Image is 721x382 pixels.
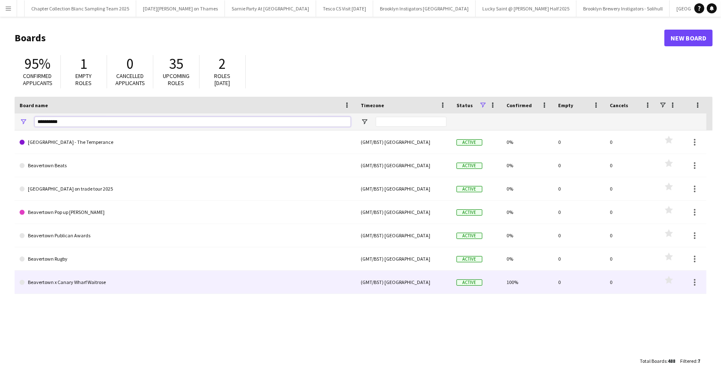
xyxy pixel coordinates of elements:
[680,353,700,369] div: :
[558,102,573,108] span: Empty
[356,154,452,177] div: (GMT/BST) [GEOGRAPHIC_DATA]
[23,72,52,87] span: Confirmed applicants
[20,154,351,177] a: Beavertown Beats
[356,247,452,270] div: (GMT/BST) [GEOGRAPHIC_DATA]
[80,55,87,73] span: 1
[20,118,27,126] button: Open Filter Menu
[605,154,656,177] div: 0
[20,224,351,247] a: Beavertown Publican Awards
[457,139,482,146] span: Active
[356,224,452,247] div: (GMT/BST) [GEOGRAPHIC_DATA]
[316,0,373,17] button: Tesco CS Visit [DATE]
[35,117,351,127] input: Board name Filter Input
[20,177,351,201] a: [GEOGRAPHIC_DATA] on trade tour 2025
[20,131,351,154] a: [GEOGRAPHIC_DATA] - The Temperance
[20,201,351,224] a: Beavertown Pop up [PERSON_NAME]
[457,256,482,262] span: Active
[501,131,553,153] div: 0%
[457,233,482,239] span: Active
[215,72,231,87] span: Roles [DATE]
[668,358,675,364] span: 488
[15,32,664,44] h1: Boards
[225,0,316,17] button: Sarnie Party At [GEOGRAPHIC_DATA]
[457,102,473,108] span: Status
[20,102,48,108] span: Board name
[698,358,700,364] span: 7
[25,0,136,17] button: Chapter Collection Blanc Sampling Team 2025
[605,177,656,200] div: 0
[219,55,226,73] span: 2
[501,154,553,177] div: 0%
[640,358,666,364] span: Total Boards
[76,72,92,87] span: Empty roles
[356,177,452,200] div: (GMT/BST) [GEOGRAPHIC_DATA]
[605,247,656,270] div: 0
[605,201,656,224] div: 0
[576,0,670,17] button: Brooklyn Brewery Instigators - Solihull
[605,271,656,294] div: 0
[361,102,384,108] span: Timezone
[664,30,713,46] a: New Board
[553,131,605,153] div: 0
[457,209,482,216] span: Active
[605,224,656,247] div: 0
[457,163,482,169] span: Active
[476,0,576,17] button: Lucky Saint @ [PERSON_NAME] Half 2025
[376,117,447,127] input: Timezone Filter Input
[610,102,628,108] span: Cancels
[553,224,605,247] div: 0
[115,72,145,87] span: Cancelled applicants
[501,224,553,247] div: 0%
[553,154,605,177] div: 0
[501,247,553,270] div: 0%
[501,271,553,294] div: 100%
[169,55,183,73] span: 35
[373,0,476,17] button: Brooklyn Instigators [GEOGRAPHIC_DATA]
[605,131,656,153] div: 0
[356,271,452,294] div: (GMT/BST) [GEOGRAPHIC_DATA]
[356,201,452,224] div: (GMT/BST) [GEOGRAPHIC_DATA]
[361,118,368,126] button: Open Filter Menu
[20,247,351,271] a: Beavertown Rugby
[457,186,482,192] span: Active
[506,102,532,108] span: Confirmed
[680,358,696,364] span: Filtered
[553,247,605,270] div: 0
[20,271,351,294] a: Beavertown x Canary Wharf Waitrose
[640,353,675,369] div: :
[457,279,482,286] span: Active
[356,131,452,153] div: (GMT/BST) [GEOGRAPHIC_DATA]
[553,201,605,224] div: 0
[501,201,553,224] div: 0%
[553,271,605,294] div: 0
[501,177,553,200] div: 0%
[136,0,225,17] button: [DATE][PERSON_NAME] on Thames
[127,55,134,73] span: 0
[553,177,605,200] div: 0
[25,55,50,73] span: 95%
[163,72,190,87] span: Upcoming roles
